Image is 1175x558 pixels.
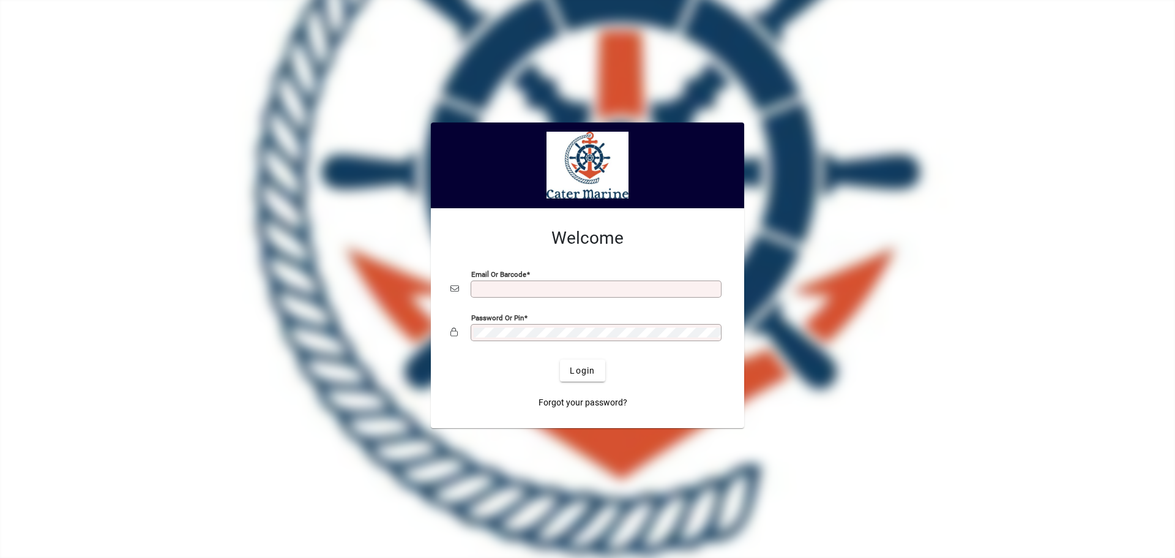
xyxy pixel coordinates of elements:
[570,364,595,377] span: Login
[471,314,524,322] mat-label: Password or Pin
[471,270,526,279] mat-label: Email or Barcode
[534,391,632,413] a: Forgot your password?
[560,360,605,382] button: Login
[539,396,627,409] span: Forgot your password?
[450,228,725,249] h2: Welcome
